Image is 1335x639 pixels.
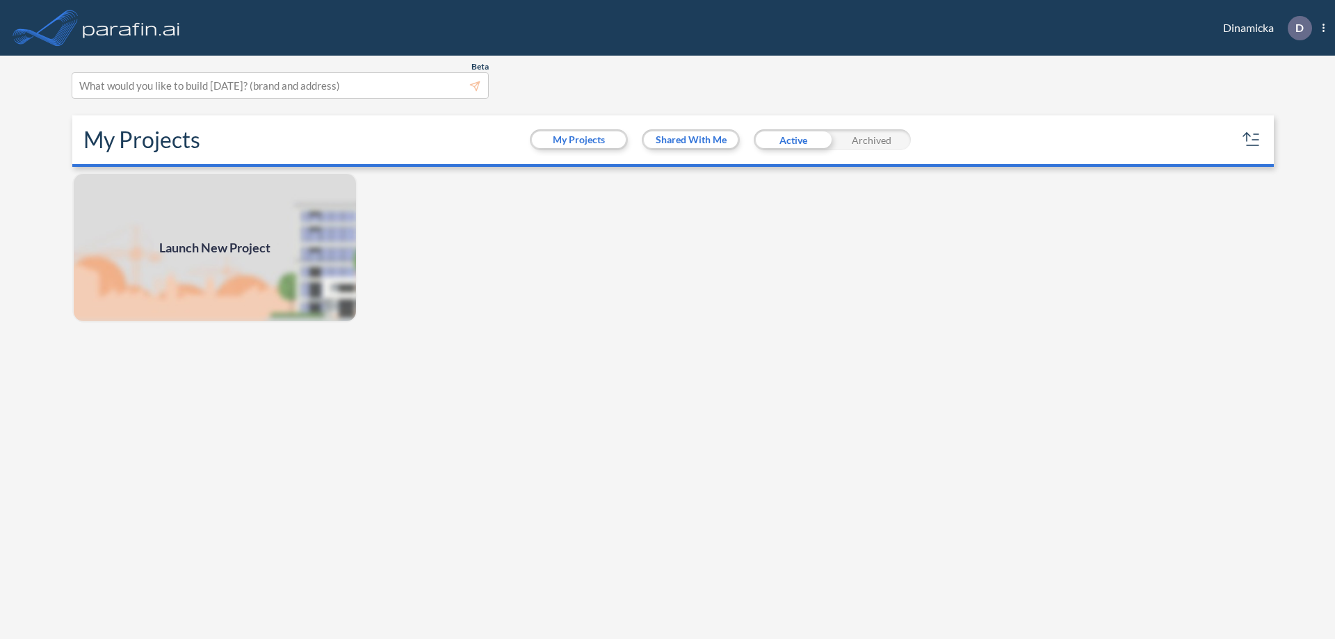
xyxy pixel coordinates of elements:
[72,172,357,323] a: Launch New Project
[644,131,738,148] button: Shared With Me
[1240,129,1263,151] button: sort
[832,129,911,150] div: Archived
[80,14,183,42] img: logo
[83,127,200,153] h2: My Projects
[471,61,489,72] span: Beta
[1202,16,1325,40] div: Dinamicka
[754,129,832,150] div: Active
[1295,22,1304,34] p: D
[532,131,626,148] button: My Projects
[72,172,357,323] img: add
[159,238,270,257] span: Launch New Project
